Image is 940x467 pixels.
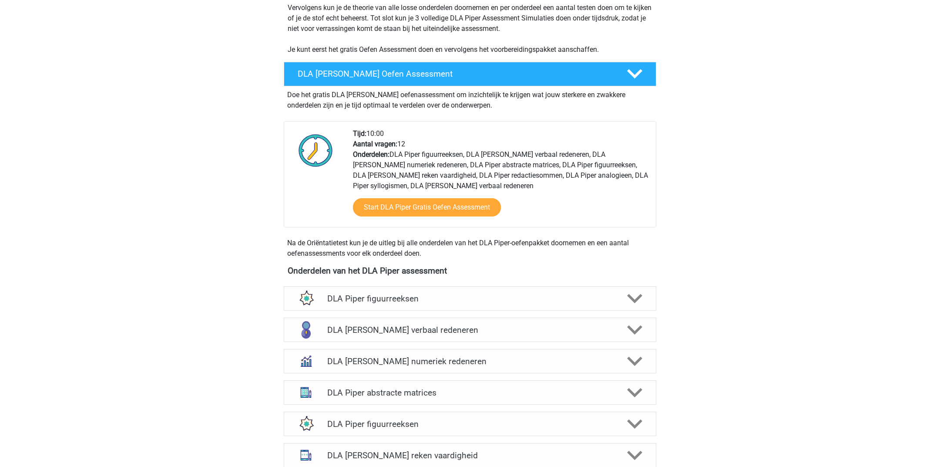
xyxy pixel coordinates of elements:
[353,150,389,159] b: Onderdelen:
[295,444,317,467] img: reken vaardigheid
[280,318,660,342] a: verbaal redeneren DLA [PERSON_NAME] verbaal redeneren
[327,294,612,304] h4: DLA Piper figuurreeksen
[295,381,317,404] img: abstracte matrices
[280,380,660,405] a: abstracte matrices DLA Piper abstracte matrices
[327,356,612,366] h4: DLA [PERSON_NAME] numeriek redeneren
[295,318,317,341] img: verbaal redeneren
[327,419,612,429] h4: DLA Piper figuurreeksen
[295,350,317,372] img: numeriek redeneren
[346,129,655,227] div: 10:00 12 DLA Piper figuurreeksen, DLA [PERSON_NAME] verbaal redeneren, DLA [PERSON_NAME] numeriek...
[284,86,656,111] div: Doe het gratis DLA [PERSON_NAME] oefenassessment om inzichtelijk te krijgen wat jouw sterkere en ...
[294,129,338,172] img: Klok
[353,140,397,148] b: Aantal vragen:
[280,286,660,311] a: figuurreeksen DLA Piper figuurreeksen
[284,3,656,55] div: Vervolgens kun je de theorie van alle losse onderdelen doornemen en per onderdeel een aantal test...
[284,238,656,259] div: Na de Oriëntatietest kun je de uitleg bij alle onderdelen van het DLA Piper-oefenpakket doornemen...
[288,266,652,276] h4: Onderdelen van het DLA Piper assessment
[327,325,612,335] h4: DLA [PERSON_NAME] verbaal redeneren
[280,349,660,373] a: numeriek redeneren DLA [PERSON_NAME] numeriek redeneren
[327,388,612,398] h4: DLA Piper abstracte matrices
[295,287,317,310] img: figuurreeksen
[353,198,501,217] a: Start DLA Piper Gratis Oefen Assessment
[327,450,612,460] h4: DLA [PERSON_NAME] reken vaardigheid
[353,129,366,138] b: Tijd:
[295,413,317,435] img: figuurreeksen
[280,62,660,86] a: DLA [PERSON_NAME] Oefen Assessment
[280,412,660,436] a: figuurreeksen DLA Piper figuurreeksen
[298,69,613,79] h4: DLA [PERSON_NAME] Oefen Assessment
